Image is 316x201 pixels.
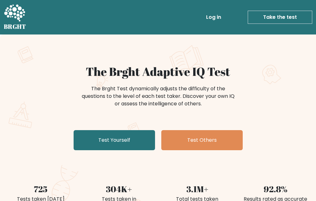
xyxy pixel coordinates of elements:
a: Take the test [248,11,312,24]
div: 92.8% [240,183,311,195]
a: Log in [204,11,224,24]
a: Test Others [161,130,243,150]
a: BRGHT [4,3,26,32]
h1: The Brght Adaptive IQ Test [5,65,311,79]
div: 725 [5,183,76,195]
div: 304K+ [84,183,154,195]
a: Test Yourself [74,130,155,150]
div: 3.1M+ [162,183,233,195]
h5: BRGHT [4,23,26,30]
div: The Brght Test dynamically adjusts the difficulty of the questions to the level of each test take... [80,85,236,108]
